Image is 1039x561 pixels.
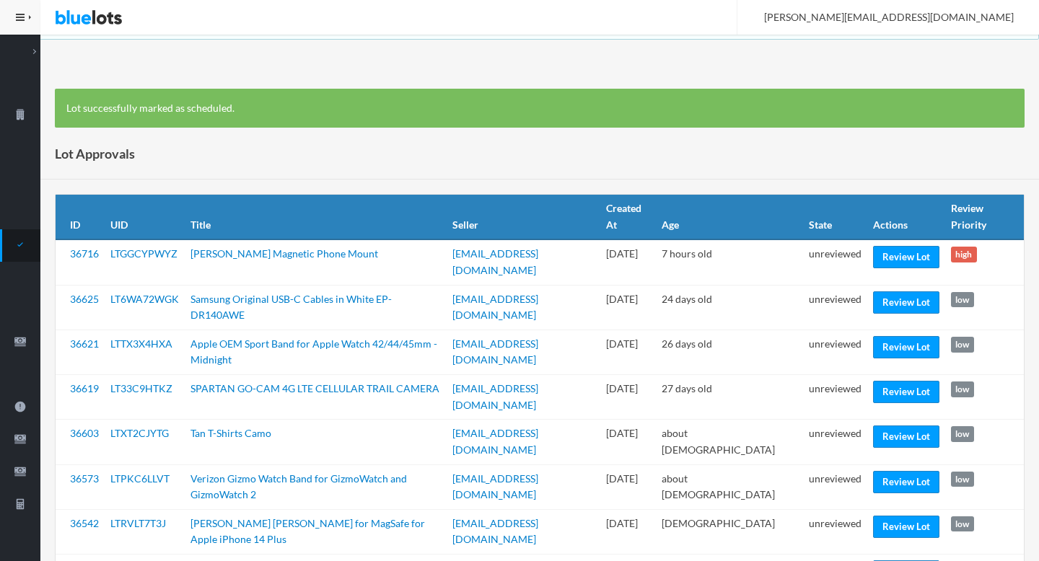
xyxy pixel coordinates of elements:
td: about [DEMOGRAPHIC_DATA] [656,464,802,509]
td: 26 days old [656,330,802,374]
th: Actions [867,195,945,239]
a: LTGGCYPWYZ [110,247,177,260]
td: unreviewed [803,330,867,374]
td: unreviewed [803,239,867,285]
td: unreviewed [803,464,867,509]
a: [EMAIL_ADDRESS][DOMAIN_NAME] [452,337,538,366]
td: unreviewed [803,420,867,464]
a: 36573 [70,472,99,485]
a: SPARTAN GO-CAM 4G LTE CELLULAR TRAIL CAMERA [190,382,439,394]
th: ID [56,195,105,239]
td: unreviewed [803,285,867,330]
a: [PERSON_NAME] [PERSON_NAME] for MagSafe for Apple iPhone 14 Plus [190,517,425,546]
a: Verizon Gizmo Watch Band for GizmoWatch and GizmoWatch 2 [190,472,407,501]
a: Review Lot [873,291,939,314]
a: 36542 [70,517,99,529]
a: 36619 [70,382,99,394]
a: LT6WA72WGK [110,293,179,305]
a: LTPKC6LLVT [110,472,170,485]
th: Review Priority [945,195,1024,239]
span: low [951,381,974,397]
a: Review Lot [873,516,939,538]
a: Review Lot [873,425,939,448]
span: high [951,247,977,262]
th: Age [656,195,802,239]
td: [DATE] [600,420,656,464]
td: [DATE] [600,330,656,374]
td: 27 days old [656,375,802,420]
span: low [951,516,974,532]
a: 36603 [70,427,99,439]
a: [PERSON_NAME] Magnetic Phone Mount [190,247,378,260]
a: 36716 [70,247,99,260]
th: Seller [447,195,600,239]
a: Tan T-Shirts Camo [190,427,271,439]
a: LTTX3X4HXA [110,337,172,350]
a: LTRVLT7T3J [110,517,166,529]
th: State [803,195,867,239]
a: 36625 [70,293,99,305]
td: unreviewed [803,375,867,420]
a: Review Lot [873,336,939,358]
td: [DATE] [600,239,656,285]
a: Apple OEM Sport Band for Apple Watch 42/44/45mm - Midnight [190,337,437,366]
h1: Lot Approvals [55,143,135,164]
a: Review Lot [873,246,939,268]
th: Title [185,195,447,239]
div: Lot successfully marked as scheduled. [55,89,1025,128]
a: LTXT2CJYTG [110,427,169,439]
a: [EMAIL_ADDRESS][DOMAIN_NAME] [452,427,538,456]
a: Review Lot [873,381,939,403]
span: low [951,426,974,442]
td: [DEMOGRAPHIC_DATA] [656,509,802,554]
span: [PERSON_NAME][EMAIL_ADDRESS][DOMAIN_NAME] [748,11,1014,23]
td: 24 days old [656,285,802,330]
span: low [951,337,974,353]
a: 36621 [70,337,99,350]
a: [EMAIL_ADDRESS][DOMAIN_NAME] [452,293,538,322]
a: LT33C9HTKZ [110,382,172,394]
span: low [951,292,974,308]
td: [DATE] [600,375,656,420]
a: [EMAIL_ADDRESS][DOMAIN_NAME] [452,517,538,546]
a: Review Lot [873,471,939,493]
td: unreviewed [803,509,867,554]
td: [DATE] [600,285,656,330]
td: [DATE] [600,509,656,554]
td: about [DEMOGRAPHIC_DATA] [656,420,802,464]
a: [EMAIL_ADDRESS][DOMAIN_NAME] [452,382,538,411]
td: 7 hours old [656,239,802,285]
span: low [951,472,974,487]
a: Samsung Original USB-C Cables in White EP-DR140AWE [190,293,392,322]
a: [EMAIL_ADDRESS][DOMAIN_NAME] [452,472,538,501]
th: UID [105,195,185,239]
a: [EMAIL_ADDRESS][DOMAIN_NAME] [452,247,538,276]
th: Created At [600,195,656,239]
td: [DATE] [600,464,656,509]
